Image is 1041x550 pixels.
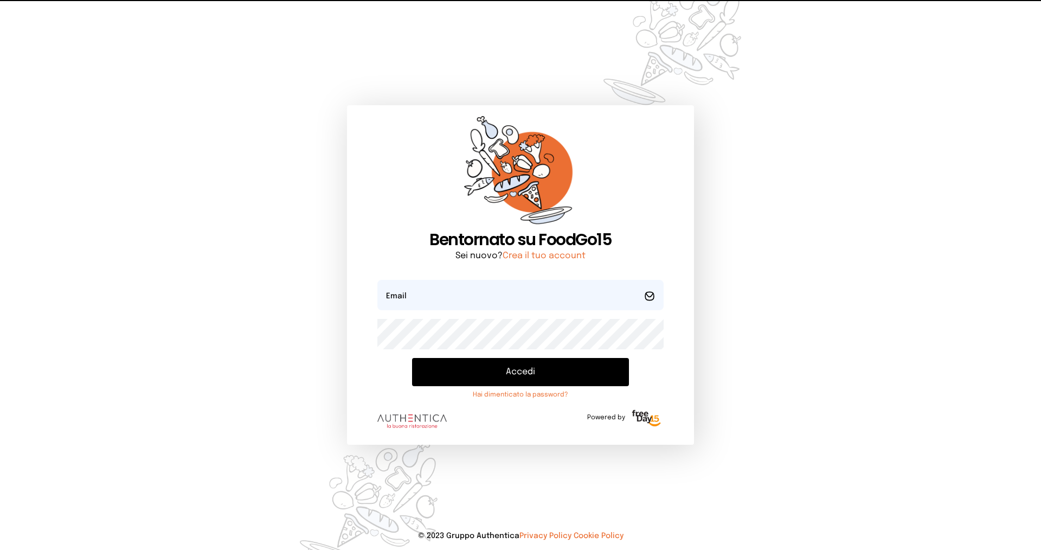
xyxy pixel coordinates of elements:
[17,530,1024,541] p: © 2023 Gruppo Authentica
[587,413,625,422] span: Powered by
[629,408,664,430] img: logo-freeday.3e08031.png
[377,250,664,263] p: Sei nuovo?
[412,358,629,386] button: Accedi
[574,532,624,540] a: Cookie Policy
[464,116,577,231] img: sticker-orange.65babaf.png
[377,230,664,250] h1: Bentornato su FoodGo15
[519,532,571,540] a: Privacy Policy
[503,251,586,260] a: Crea il tuo account
[377,414,447,429] img: logo.8f33a47.png
[412,391,629,399] a: Hai dimenticato la password?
